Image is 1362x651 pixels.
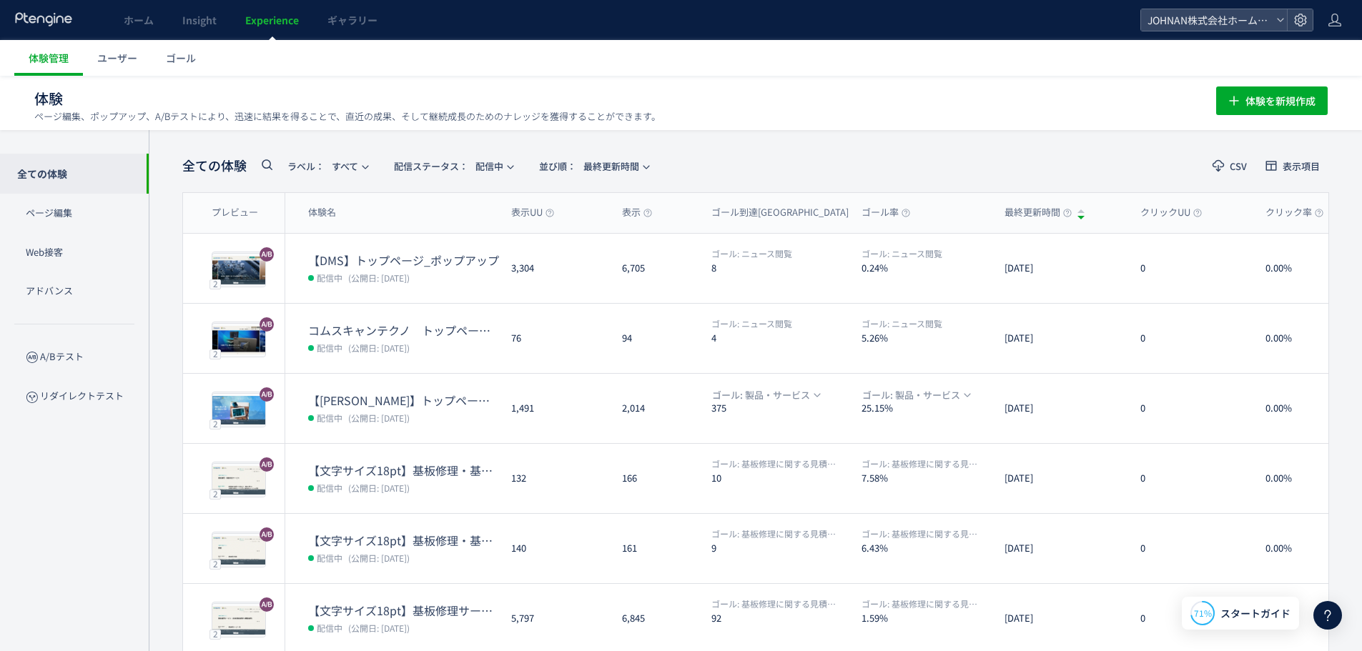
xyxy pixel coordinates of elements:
[1129,304,1254,373] div: 0
[711,247,792,259] span: ニュース閲覧
[1129,514,1254,583] div: 0
[611,304,700,373] div: 94
[1265,206,1323,219] span: クリック率
[308,206,336,219] span: 体験名
[348,622,410,634] span: (公開日: [DATE])
[97,51,137,65] span: ユーザー
[317,620,342,635] span: 配信中
[500,304,611,373] div: 76
[1245,86,1316,115] span: 体験を新規作成
[182,156,247,175] span: 全ての体験
[1283,161,1320,171] span: 表示項目
[308,532,500,549] dt: 【文字サイズ18pt】基板修理・基板保全サービス_mrk
[711,402,850,415] dt: 375
[308,252,500,269] dt: 【DMS】トップページ_ポップアップ
[1129,374,1254,443] div: 0
[862,527,980,540] span: 基板修理に関する見積り依頼・お問い合わせ
[209,279,221,289] div: 2
[611,234,700,303] div: 6,705
[862,261,993,274] dt: 0.24%
[712,387,810,403] span: ゴール: 製品・サービス
[166,51,196,65] span: ゴール
[862,457,980,469] span: 基板修理に関する見積り依頼・お問い合わせ
[1140,206,1202,219] span: クリックUU
[703,387,828,403] button: ゴール: 製品・サービス
[245,13,299,27] span: Experience
[308,602,500,619] dt: 【文字サイズ18pt】基板修理サービス（単体基板修理/FA機器修理）_mrk
[711,317,792,329] span: ニュース閲覧
[993,444,1129,513] div: [DATE]
[862,597,980,610] span: 基板修理に関する見積り依頼・お問い合わせ
[711,261,850,274] dt: 8
[500,514,611,583] div: 140
[317,270,342,284] span: 配信中
[1256,154,1329,177] button: 表示項目
[348,552,410,564] span: (公開日: [DATE])
[1230,161,1247,171] span: CSV
[711,527,837,540] span: 基板修理に関する見積り依頼・お問い合わせ
[622,206,652,219] span: 表示
[862,387,960,403] span: ゴール: 製品・サービス
[511,206,554,219] span: 表示UU
[711,206,860,219] span: ゴール到達[GEOGRAPHIC_DATA]
[862,541,993,555] dt: 6.43%
[853,387,978,403] button: ゴール: 製品・サービス
[711,611,850,625] dt: 92
[539,159,576,173] span: 並び順：
[1220,606,1291,621] span: スタートガイド
[862,611,993,625] dt: 1.59%
[34,89,1185,109] h1: 体験
[287,159,325,173] span: ラベル：
[327,13,377,27] span: ギャラリー
[500,444,611,513] div: 132
[711,331,850,344] dt: 4
[317,410,342,424] span: 配信中
[530,154,657,177] button: 並び順：最終更新時間
[993,514,1129,583] div: [DATE]
[711,471,850,484] dt: 10
[862,247,942,259] span: ニュース閲覧
[862,471,993,484] dt: 7.58%
[34,110,661,123] p: ページ編集、ポップアップ、A/Bテストにより、迅速に結果を得ることで、直近の成果、そして継続成長のためのナレッジを獲得することができます。
[862,402,993,415] dt: 25.15%
[1216,86,1328,115] button: 体験を新規作成
[317,550,342,565] span: 配信中
[348,482,410,494] span: (公開日: [DATE])
[394,154,503,178] span: 配信中
[711,541,850,555] dt: 9
[317,480,342,495] span: 配信中
[348,412,410,424] span: (公開日: [DATE])
[209,489,221,499] div: 2
[862,331,993,344] dt: 5.26%
[500,234,611,303] div: 3,304
[611,514,700,583] div: 161
[711,597,837,610] span: 基板修理に関する見積り依頼・お問い合わせ
[862,206,910,219] span: ゴール率
[317,340,342,354] span: 配信中
[287,154,358,178] span: すべて
[209,419,221,429] div: 2
[385,154,521,177] button: 配信ステータス​：配信中
[348,342,410,354] span: (公開日: [DATE])
[182,13,217,27] span: Insight
[862,317,942,329] span: ニュース閲覧
[29,51,69,65] span: 体験管理
[209,559,221,569] div: 2
[1203,154,1256,177] button: CSV
[1129,234,1254,303] div: 0
[993,304,1129,373] div: [DATE]
[308,392,500,409] dt: 【JOHNAN】トップページ_イベント・展示会情報_20250912
[500,374,611,443] div: 1,491
[209,629,221,639] div: 2
[308,462,500,479] dt: 【文字サイズ18pt】基板修理・基板保全サービスTOP_mrk
[1143,9,1270,31] span: JOHNAN株式会社ホームページ
[539,154,639,178] span: 最終更新時間
[278,154,376,177] button: ラベル：すべて
[1194,607,1212,619] span: 71%
[394,159,468,173] span: 配信ステータス​：
[993,234,1129,303] div: [DATE]
[993,374,1129,443] div: [DATE]
[308,322,500,339] dt: コムスキャンテクノ トップページ ニュース位置変更
[611,444,700,513] div: 166
[611,374,700,443] div: 2,014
